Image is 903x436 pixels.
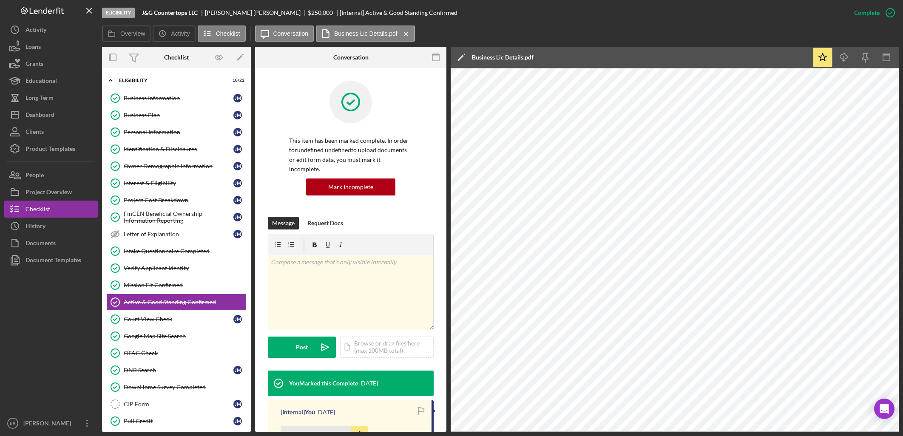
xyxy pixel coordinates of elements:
div: Personal Information [124,129,233,136]
button: History [4,218,98,235]
div: Request Docs [307,217,343,229]
div: Google Map Site Search [124,333,246,340]
div: Checklist [164,54,189,61]
button: Loans [4,38,98,55]
div: J M [233,196,242,204]
a: Long-Term [4,89,98,106]
button: Message [268,217,299,229]
button: Activity [4,21,98,38]
div: Product Templates [26,140,75,159]
div: OFAC Check [124,350,246,357]
div: 18 / 22 [229,78,244,83]
div: J M [233,94,242,102]
button: Complete [846,4,899,21]
button: Post [268,337,336,358]
button: Checklist [198,25,246,42]
div: [Internal] You [281,409,315,416]
div: Dashboard [26,106,54,125]
div: Checklist [26,201,50,220]
a: DNR SearchJM [106,362,247,379]
a: Checklist [4,201,98,218]
button: Conversation [255,25,314,42]
a: Intake Questionnaire Completed [106,243,247,260]
div: J M [233,230,242,238]
div: J M [233,315,242,323]
button: Educational [4,72,98,89]
button: People [4,167,98,184]
div: Identification & Disclosures [124,146,233,153]
div: Clients [26,123,44,142]
div: Verify Applicant Identity [124,265,246,272]
div: Conversation [333,54,369,61]
div: DownHome Survey Completed [124,384,246,391]
div: Loans [26,38,41,57]
div: J M [233,145,242,153]
div: J M [233,162,242,170]
button: Overview [102,25,150,42]
span: $250,000 [308,9,333,16]
div: J M [233,400,242,408]
a: FinCEN Beneficial Ownership Information ReportingJM [106,209,247,226]
div: J M [233,128,242,136]
b: J&G Countertops LLC [142,9,198,16]
a: Business InformationJM [106,90,247,107]
button: Project Overview [4,184,98,201]
button: Grants [4,55,98,72]
div: You Marked this Complete [289,380,358,387]
div: J M [233,111,242,119]
div: Post [296,337,308,358]
a: Verify Applicant Identity [106,260,247,277]
a: Project Cost BreakdownJM [106,192,247,209]
a: Pull CreditJM [106,413,247,430]
label: Business Lic Details.pdf [334,30,398,37]
div: Business Lic Details.pdf [472,54,534,61]
button: Mark Incomplete [306,178,395,195]
a: DownHome Survey Completed [106,379,247,396]
button: Clients [4,123,98,140]
div: Grants [26,55,43,74]
button: Product Templates [4,140,98,157]
label: Checklist [216,30,240,37]
div: Active & Good Standing Confirmed [124,299,246,306]
div: History [26,218,45,237]
div: FinCEN Beneficial Ownership Information Reporting [124,210,233,224]
a: Letter of ExplanationJM [106,226,247,243]
div: Complete [854,4,880,21]
div: DNR Search [124,367,233,374]
button: Document Templates [4,252,98,269]
div: Business Information [124,95,233,102]
button: Activity [153,25,195,42]
time: 2025-08-26 17:17 [359,380,378,387]
a: Court View CheckJM [106,311,247,328]
div: Pull Credit [124,418,233,425]
a: Identification & DisclosuresJM [106,141,247,158]
div: Letter of Explanation [124,231,233,238]
div: Court View Check [124,316,233,323]
label: Overview [120,30,145,37]
div: Intake Questionnaire Completed [124,248,246,255]
div: Business Plan [124,112,233,119]
div: Document Templates [26,252,81,271]
div: People [26,167,44,186]
p: This item has been marked complete. In order for undefined undefined to upload documents or edit ... [289,136,412,174]
a: Google Map Site Search [106,328,247,345]
a: Personal InformationJM [106,124,247,141]
div: Open Intercom Messenger [874,399,894,419]
div: Project Overview [26,184,72,203]
button: Dashboard [4,106,98,123]
div: Eligibility [102,8,135,18]
div: [PERSON_NAME] [PERSON_NAME] [205,9,308,16]
div: Documents [26,235,56,254]
div: [Internal] Active & Good Standing Confirmed [340,9,457,16]
a: Documents [4,235,98,252]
